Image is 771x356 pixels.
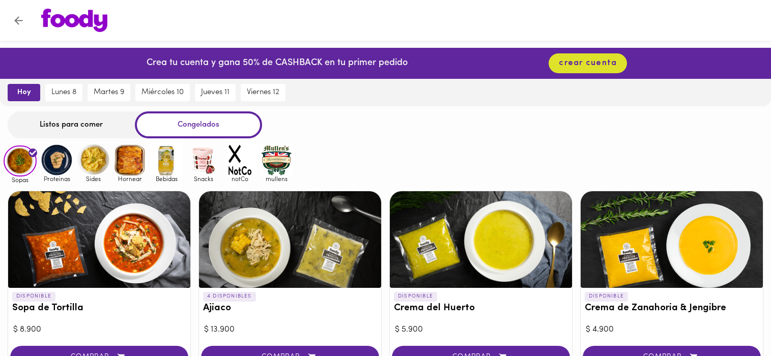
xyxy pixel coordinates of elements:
p: Crea tu cuenta y gana 50% de CASHBACK en tu primer pedido [147,57,408,70]
h3: Crema de Zanahoria & Jengibre [585,303,759,314]
button: viernes 12 [241,84,285,101]
img: Proteinas [40,143,73,176]
span: Proteinas [40,175,73,182]
div: Congelados [135,111,262,138]
div: Listos para comer [8,111,135,138]
div: Crema del Huerto [390,191,572,288]
div: $ 4.900 [586,324,758,336]
span: miércoles 10 [141,88,184,97]
img: mullens [260,143,293,176]
button: hoy [8,84,40,101]
p: 4 DISPONIBLES [203,292,256,301]
h3: Ajiaco [203,303,377,314]
span: lunes 8 [51,88,76,97]
div: $ 8.900 [13,324,185,336]
div: $ 13.900 [204,324,376,336]
div: Ajiaco [199,191,381,288]
button: crear cuenta [549,53,627,73]
button: jueves 11 [195,84,236,101]
span: Hornear [113,175,147,182]
span: crear cuenta [559,58,617,68]
div: Crema de Zanahoria & Jengibre [581,191,763,288]
img: Sides [77,143,110,176]
button: Volver [6,8,31,33]
div: $ 5.900 [395,324,567,336]
button: martes 9 [88,84,130,101]
p: DISPONIBLE [12,292,55,301]
img: Hornear [113,143,147,176]
p: DISPONIBLE [394,292,437,301]
span: hoy [15,88,33,97]
span: Sopas [4,176,37,183]
div: Sopa de Tortilla [8,191,190,288]
span: Snacks [187,175,220,182]
span: Sides [77,175,110,182]
span: notCo [223,175,256,182]
h3: Sopa de Tortilla [12,303,186,314]
span: mullens [260,175,293,182]
p: DISPONIBLE [585,292,628,301]
img: logo.png [41,9,107,32]
span: jueves 11 [201,88,230,97]
img: Sopas [4,145,37,177]
img: notCo [223,143,256,176]
img: Snacks [187,143,220,176]
span: martes 9 [94,88,124,97]
button: lunes 8 [45,84,82,101]
span: Bebidas [150,175,183,182]
img: Bebidas [150,143,183,176]
span: viernes 12 [247,88,279,97]
button: miércoles 10 [135,84,190,101]
h3: Crema del Huerto [394,303,568,314]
